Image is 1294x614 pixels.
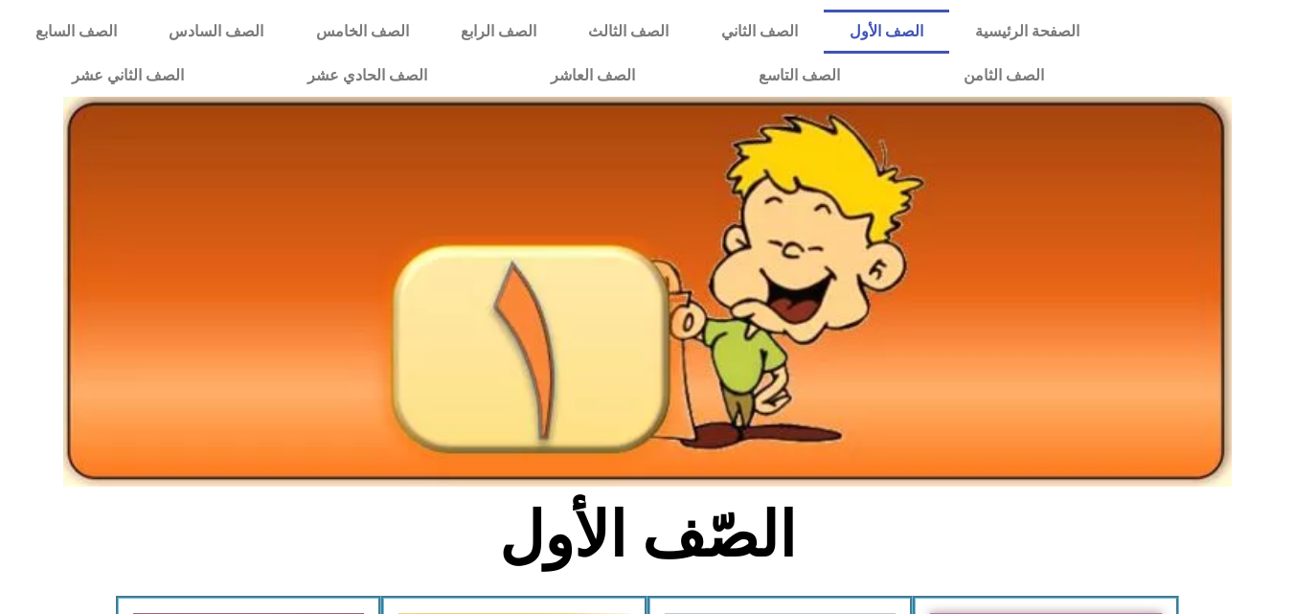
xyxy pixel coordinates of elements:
[488,54,696,98] a: الصف العاشر
[330,498,964,573] h2: الصّف الأول
[10,10,143,54] a: الصف السابع
[562,10,694,54] a: الصف الثالث
[435,10,562,54] a: الصف الرابع
[824,10,949,54] a: الصف الأول
[949,10,1105,54] a: الصفحة الرئيسية
[143,10,289,54] a: الصف السادس
[10,54,245,98] a: الصف الثاني عشر
[696,54,901,98] a: الصف التاسع
[695,10,824,54] a: الصف الثاني
[901,54,1105,98] a: الصف الثامن
[245,54,488,98] a: الصف الحادي عشر
[290,10,435,54] a: الصف الخامس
